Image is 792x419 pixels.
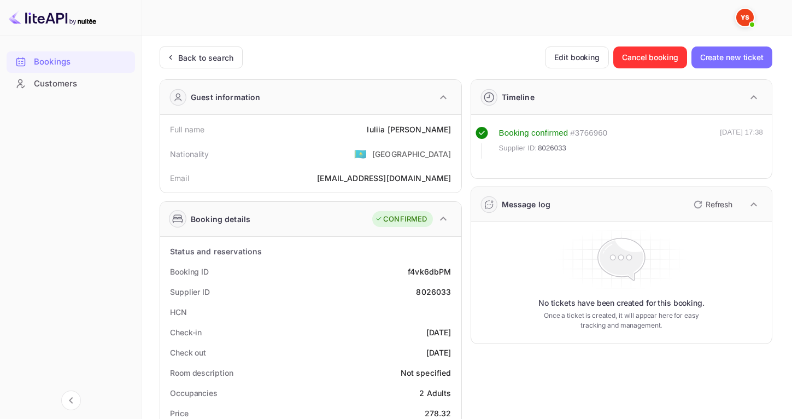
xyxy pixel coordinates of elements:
[375,214,427,225] div: CONFIRMED
[34,56,130,68] div: Bookings
[178,52,233,63] div: Back to search
[170,327,202,338] div: Check-in
[502,199,551,210] div: Message log
[538,143,566,154] span: 8026033
[538,298,705,309] p: No tickets have been created for this booking.
[170,387,218,399] div: Occupancies
[416,286,451,298] div: 8026033
[170,148,209,160] div: Nationality
[706,199,732,210] p: Refresh
[7,73,135,95] div: Customers
[499,143,537,154] span: Supplier ID:
[7,51,135,73] div: Bookings
[170,172,189,184] div: Email
[545,46,609,68] button: Edit booking
[7,73,135,94] a: Customers
[170,306,187,318] div: HCN
[7,51,135,72] a: Bookings
[170,408,189,419] div: Price
[408,266,451,277] div: f4vk6dbPM
[9,9,96,26] img: LiteAPI logo
[367,124,451,135] div: Iuliia [PERSON_NAME]
[613,46,687,68] button: Cancel booking
[502,91,535,103] div: Timeline
[687,196,737,213] button: Refresh
[354,144,367,164] span: United States
[170,367,233,379] div: Room description
[170,266,209,277] div: Booking ID
[499,127,568,139] div: Booking confirmed
[419,387,451,399] div: 2 Adults
[317,172,451,184] div: [EMAIL_ADDRESS][DOMAIN_NAME]
[426,327,451,338] div: [DATE]
[191,91,261,103] div: Guest information
[61,391,81,410] button: Collapse navigation
[170,286,210,298] div: Supplier ID
[691,46,772,68] button: Create new ticket
[372,148,451,160] div: [GEOGRAPHIC_DATA]
[426,347,451,358] div: [DATE]
[170,246,262,257] div: Status and reservations
[34,78,130,90] div: Customers
[570,127,607,139] div: # 3766960
[720,127,763,159] div: [DATE] 17:38
[425,408,451,419] div: 278.32
[170,124,204,135] div: Full name
[170,347,206,358] div: Check out
[736,9,754,26] img: Yandex Support
[191,213,250,225] div: Booking details
[401,367,451,379] div: Not specified
[541,311,702,330] p: Once a ticket is created, it will appear here for easy tracking and management.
